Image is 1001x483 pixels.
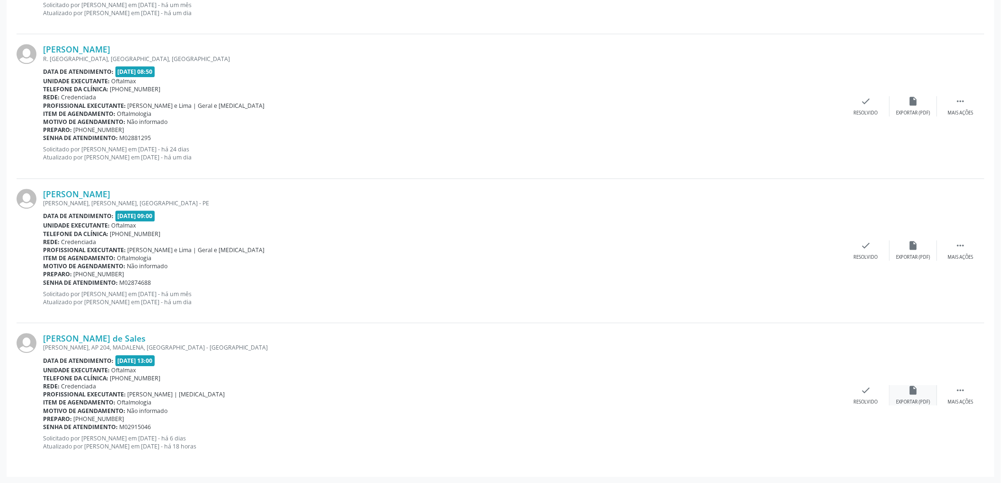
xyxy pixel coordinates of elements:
[43,1,843,17] p: Solicitado por [PERSON_NAME] em [DATE] - há um mês Atualizado por [PERSON_NAME] em [DATE] - há um...
[43,262,125,270] b: Motivo de agendamento:
[110,85,161,93] span: [PHONE_NUMBER]
[17,189,36,209] img: img
[43,434,843,450] p: Solicitado por [PERSON_NAME] em [DATE] - há 6 dias Atualizado por [PERSON_NAME] em [DATE] - há 18...
[120,134,151,142] span: M02881295
[43,415,72,423] b: Preparo:
[854,110,878,116] div: Resolvido
[861,385,871,395] i: check
[956,240,966,251] i: 
[43,85,108,93] b: Telefone da clínica:
[43,199,843,207] div: [PERSON_NAME], [PERSON_NAME], [GEOGRAPHIC_DATA] - PE
[128,102,265,110] span: [PERSON_NAME] e Lima | Geral e [MEDICAL_DATA]
[43,366,110,374] b: Unidade executante:
[43,333,146,343] a: [PERSON_NAME] de Sales
[896,399,931,405] div: Exportar (PDF)
[43,343,843,351] div: [PERSON_NAME], AP 204, MADALENA, [GEOGRAPHIC_DATA] - [GEOGRAPHIC_DATA]
[127,118,168,126] span: Não informado
[861,96,871,106] i: check
[43,357,114,365] b: Data de atendimento:
[120,423,151,431] span: M02915046
[43,110,115,118] b: Item de agendamento:
[43,398,115,406] b: Item de agendamento:
[43,290,843,306] p: Solicitado por [PERSON_NAME] em [DATE] - há um mês Atualizado por [PERSON_NAME] em [DATE] - há um...
[43,230,108,238] b: Telefone da clínica:
[128,246,265,254] span: [PERSON_NAME] e Lima | Geral e [MEDICAL_DATA]
[43,212,114,220] b: Data de atendimento:
[956,385,966,395] i: 
[43,221,110,229] b: Unidade executante:
[43,93,60,101] b: Rede:
[908,240,919,251] i: insert_drive_file
[117,398,152,406] span: Oftalmologia
[110,230,161,238] span: [PHONE_NUMBER]
[43,134,118,142] b: Senha de atendimento:
[908,96,919,106] i: insert_drive_file
[948,110,974,116] div: Mais ações
[43,44,110,54] a: [PERSON_NAME]
[61,382,97,390] span: Credenciada
[112,77,136,85] span: Oftalmax
[112,366,136,374] span: Oftalmax
[43,254,115,262] b: Item de agendamento:
[854,254,878,261] div: Resolvido
[127,262,168,270] span: Não informado
[861,240,871,251] i: check
[61,93,97,101] span: Credenciada
[43,102,126,110] b: Profissional executante:
[956,96,966,106] i: 
[43,270,72,278] b: Preparo:
[74,126,124,134] span: [PHONE_NUMBER]
[120,279,151,287] span: M02874688
[896,254,931,261] div: Exportar (PDF)
[896,110,931,116] div: Exportar (PDF)
[17,44,36,64] img: img
[43,68,114,76] b: Data de atendimento:
[110,374,161,382] span: [PHONE_NUMBER]
[112,221,136,229] span: Oftalmax
[948,254,974,261] div: Mais ações
[43,374,108,382] b: Telefone da clínica:
[43,238,60,246] b: Rede:
[43,77,110,85] b: Unidade executante:
[43,145,843,161] p: Solicitado por [PERSON_NAME] em [DATE] - há 24 dias Atualizado por [PERSON_NAME] em [DATE] - há u...
[128,390,225,398] span: [PERSON_NAME] | [MEDICAL_DATA]
[854,399,878,405] div: Resolvido
[43,390,126,398] b: Profissional executante:
[74,270,124,278] span: [PHONE_NUMBER]
[115,66,155,77] span: [DATE] 08:50
[61,238,97,246] span: Credenciada
[127,407,168,415] span: Não informado
[115,355,155,366] span: [DATE] 13:00
[117,110,152,118] span: Oftalmologia
[43,126,72,134] b: Preparo:
[43,407,125,415] b: Motivo de agendamento:
[948,399,974,405] div: Mais ações
[43,118,125,126] b: Motivo de agendamento:
[74,415,124,423] span: [PHONE_NUMBER]
[117,254,152,262] span: Oftalmologia
[43,279,118,287] b: Senha de atendimento:
[908,385,919,395] i: insert_drive_file
[43,423,118,431] b: Senha de atendimento:
[43,55,843,63] div: R. [GEOGRAPHIC_DATA], [GEOGRAPHIC_DATA], [GEOGRAPHIC_DATA]
[17,333,36,353] img: img
[43,382,60,390] b: Rede:
[43,246,126,254] b: Profissional executante:
[115,211,155,221] span: [DATE] 09:00
[43,189,110,199] a: [PERSON_NAME]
